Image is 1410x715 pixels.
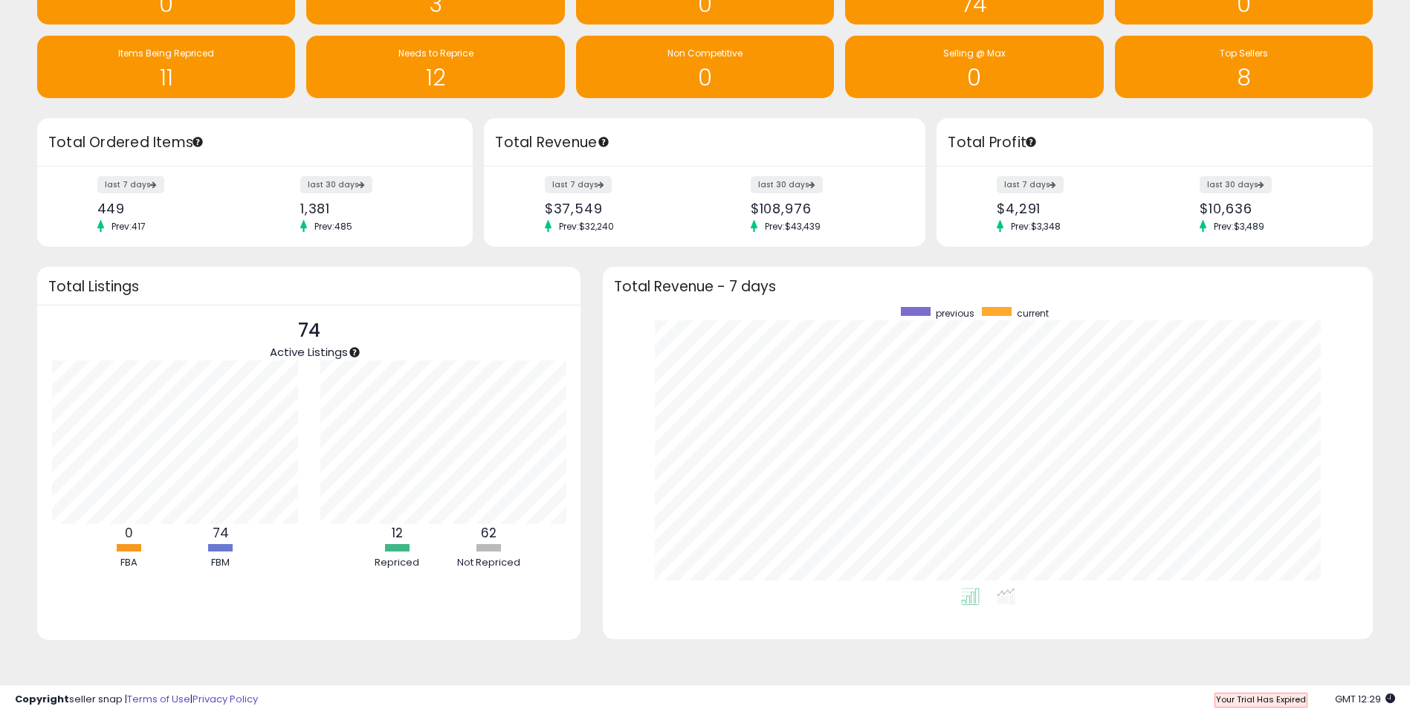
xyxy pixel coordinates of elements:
[1200,201,1347,216] div: $10,636
[48,132,462,153] h3: Total Ordered Items
[15,693,258,707] div: seller snap | |
[545,201,694,216] div: $37,549
[667,47,743,59] span: Non Competitive
[307,220,360,233] span: Prev: 485
[348,346,361,359] div: Tooltip anchor
[398,47,473,59] span: Needs to Reprice
[751,201,900,216] div: $108,976
[1115,36,1373,98] a: Top Sellers 8
[948,132,1361,153] h3: Total Profit
[48,281,569,292] h3: Total Listings
[757,220,828,233] span: Prev: $43,439
[300,176,372,193] label: last 30 days
[125,524,133,542] b: 0
[1206,220,1272,233] span: Prev: $3,489
[392,524,403,542] b: 12
[614,281,1362,292] h3: Total Revenue - 7 days
[1220,47,1268,59] span: Top Sellers
[300,201,447,216] div: 1,381
[552,220,621,233] span: Prev: $32,240
[176,556,265,570] div: FBM
[97,201,245,216] div: 449
[352,556,442,570] div: Repriced
[306,36,564,98] a: Needs to Reprice 12
[545,176,612,193] label: last 7 days
[85,556,174,570] div: FBA
[270,344,348,360] span: Active Listings
[314,65,557,90] h1: 12
[97,176,164,193] label: last 7 days
[37,36,295,98] a: Items Being Repriced 11
[193,692,258,706] a: Privacy Policy
[853,65,1096,90] h1: 0
[15,692,69,706] strong: Copyright
[597,135,610,149] div: Tooltip anchor
[127,692,190,706] a: Terms of Use
[1024,135,1038,149] div: Tooltip anchor
[191,135,204,149] div: Tooltip anchor
[1017,307,1049,320] span: current
[270,317,348,345] p: 74
[1003,220,1068,233] span: Prev: $3,348
[118,47,214,59] span: Items Being Repriced
[751,176,823,193] label: last 30 days
[45,65,288,90] h1: 11
[1216,693,1306,705] span: Your Trial Has Expired
[943,47,1006,59] span: Selling @ Max
[583,65,827,90] h1: 0
[481,524,497,542] b: 62
[997,176,1064,193] label: last 7 days
[104,220,153,233] span: Prev: 417
[845,36,1103,98] a: Selling @ Max 0
[936,307,974,320] span: previous
[213,524,229,542] b: 74
[1122,65,1365,90] h1: 8
[444,556,533,570] div: Not Repriced
[576,36,834,98] a: Non Competitive 0
[495,132,914,153] h3: Total Revenue
[1335,692,1395,706] span: 2025-10-14 12:29 GMT
[1200,176,1272,193] label: last 30 days
[997,201,1144,216] div: $4,291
